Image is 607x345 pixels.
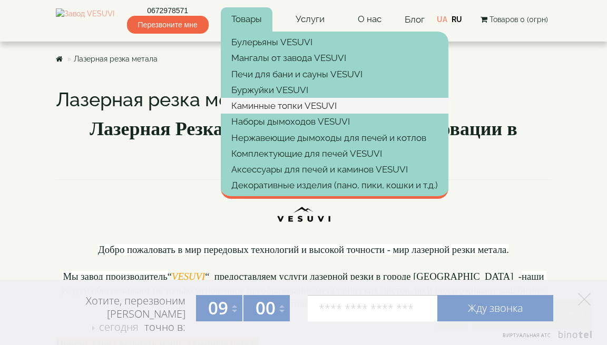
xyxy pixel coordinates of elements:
a: RU [452,15,462,24]
h1: Лазерная резка метала [56,89,551,110]
a: UA [437,15,447,24]
a: Лазерная резка метала [74,55,158,63]
span: 00 [256,296,276,320]
img: Ttn5pm9uIKLcKgZrI-DPJtyXM-1-CpJTlstn2ZXthDzrWzHqWzIXq4ZS7qPkPFVaBoA4GitRGAHsRZshv0hWB0BnCPS-8PrHC... [275,185,333,229]
a: Каминные топки VESUVI [221,98,448,114]
a: Нержавеющие дымоходы для печей и котлов [221,130,448,146]
button: Товаров 0 (0грн) [477,14,551,25]
span: Добро пожаловать в мир передовых технологий и высокой точности - мир лазерной резки метала. [98,244,509,255]
font: VESUVI [172,271,205,282]
a: Жду звонка [437,295,553,321]
a: Блог [405,14,425,25]
span: сегодня [99,320,139,334]
a: Печи для бани и сауны VESUVI [221,66,448,82]
a: Декоративные изделия (пано, пики, кошки и т.д.) [221,177,448,193]
b: Лазерная Резка Метала: Точность и Инновации в Каждом Срезе [90,118,517,166]
img: Завод VESUVI [56,8,114,31]
span: Товаров 0 (0грн) [489,15,548,24]
a: Мангалы от завода VESUVI [221,50,448,66]
a: 0672978571 [127,5,209,16]
a: О нас [347,7,392,32]
a: Наборы дымоходов VESUVI [221,114,448,129]
a: Буржуйки VESUVI [221,82,448,98]
span: Перезвоните мне [127,16,209,34]
span: 09 [208,296,228,320]
a: Булерьяны VESUVI [221,34,448,50]
div: Хотите, перезвоним [PERSON_NAME] точно в: [45,294,185,335]
a: Услуги [285,7,335,32]
a: Комплектующие для печей VESUVI [221,146,448,161]
a: VESUVI [172,273,205,281]
span: “ [168,271,172,282]
a: Аксессуары для печей и каминов VESUVI [221,161,448,177]
span: Мы завод производитель [63,271,167,282]
span: “ предоставляем услуги лазерной резки в городе [GEOGRAPHIC_DATA] - [205,271,522,282]
a: Товары [221,7,272,32]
